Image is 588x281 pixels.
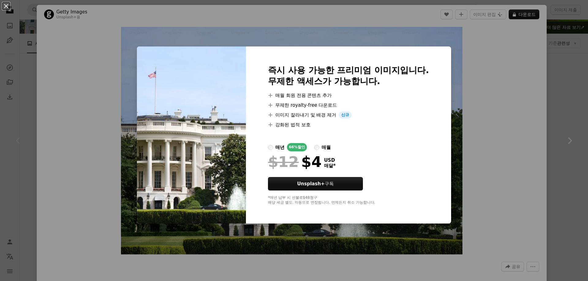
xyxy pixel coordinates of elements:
span: USD [324,157,336,163]
strong: Unsplash+ [297,181,325,187]
div: 매월 [322,144,331,151]
span: 신규 [339,111,352,119]
img: premium_photo-1694475311982-fa84ce0fc814 [137,46,246,224]
input: 매년66%할인 [268,145,273,150]
div: $4 [268,154,322,170]
li: 무제한 royalty-free 다운로드 [268,102,429,109]
li: 강화된 법적 보호 [268,121,429,128]
div: *매년 납부 시 선불로 $48 청구 해당 세금 별도. 자동으로 연장됩니다. 언제든지 취소 가능합니다. [268,195,429,205]
h2: 즉시 사용 가능한 프리미엄 이미지입니다. 무제한 액세스가 가능합니다. [268,65,429,87]
li: 매월 회원 전용 콘텐츠 추가 [268,92,429,99]
span: $12 [268,154,299,170]
div: 매년 [275,144,285,151]
div: 66% 할인 [287,143,307,151]
li: 이미지 잘라내기 및 배경 제거 [268,111,429,119]
button: Unsplash+구독 [268,177,363,190]
input: 매월 [314,145,319,150]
